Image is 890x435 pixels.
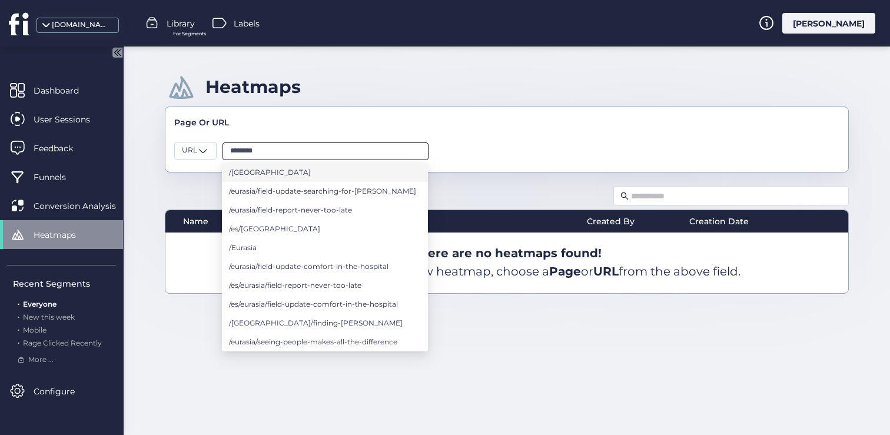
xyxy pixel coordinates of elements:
[549,264,581,278] b: Page
[23,326,47,334] span: Mobile
[34,113,108,126] span: User Sessions
[222,163,428,182] li: /eurasia
[413,246,602,260] b: There are no heatmaps found!
[34,171,84,184] span: Funnels
[222,314,428,333] li: /eurasia/finding-salvatore
[34,84,97,97] span: Dashboard
[34,200,134,212] span: Conversion Analysis
[34,142,91,155] span: Feedback
[689,215,749,228] span: Creation Date
[222,257,428,276] li: /eurasia/field-update-comfort-in-the-hospital
[222,333,428,351] li: /eurasia/seeing-people-makes-all-the-difference
[229,241,257,254] span: /Eurasia
[222,276,428,295] li: /es/eurasia/field-report-never-too-late
[234,17,260,30] span: Labels
[174,116,839,129] div: Page Or URL
[18,323,19,334] span: .
[18,310,19,321] span: .
[23,300,57,308] span: Everyone
[593,264,619,278] b: URL
[229,317,403,330] span: /[GEOGRAPHIC_DATA]/finding-[PERSON_NAME]
[229,223,320,235] span: /es/[GEOGRAPHIC_DATA]
[18,336,19,347] span: .
[222,182,428,201] li: /eurasia/field-update-searching-for-sergei
[222,295,428,314] li: /es/eurasia/field-update-comfort-in-the-hospital
[587,215,635,228] span: Created By
[222,201,428,220] li: /eurasia/field-report-never-too-late
[229,298,398,311] span: /es/eurasia/field-update-comfort-in-the-hospital
[222,238,428,257] li: /Eurasia
[229,204,352,217] span: /eurasia/field-report-never-too-late
[34,385,92,398] span: Configure
[23,313,75,321] span: New this week
[18,297,19,308] span: .
[52,19,111,31] div: [DOMAIN_NAME]
[222,220,428,238] li: /es/eurasia
[167,17,195,30] span: Library
[229,185,416,198] span: /eurasia/field-update-searching-for-[PERSON_NAME]
[229,336,397,348] span: /eurasia/seeing-people-makes-all-the-difference
[205,76,301,98] div: Heatmaps
[182,145,197,156] span: URL
[34,228,94,241] span: Heatmaps
[229,260,388,273] span: /eurasia/field-update-comfort-in-the-hospital
[229,166,311,179] span: /[GEOGRAPHIC_DATA]
[782,13,875,34] div: [PERSON_NAME]
[165,233,848,293] div: If you want to create a new heatmap, choose a or from the above field.
[173,30,206,38] span: For Segments
[28,354,54,366] span: More ...
[229,279,361,292] span: /es/eurasia/field-report-never-too-late
[183,215,208,228] span: Name
[13,277,116,290] div: Recent Segments
[23,338,102,347] span: Rage Clicked Recently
